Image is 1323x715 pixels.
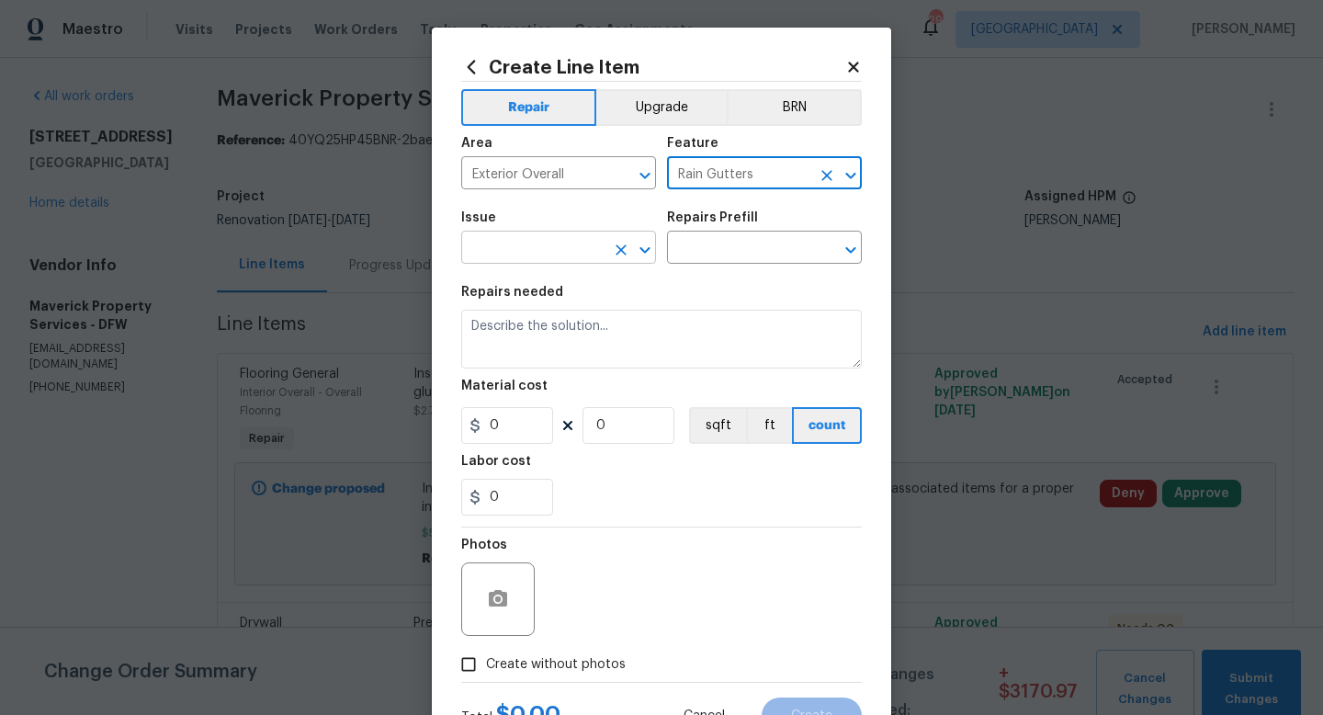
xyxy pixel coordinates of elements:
[461,286,563,299] h5: Repairs needed
[461,137,492,150] h5: Area
[632,237,658,263] button: Open
[838,163,864,188] button: Open
[461,539,507,551] h5: Photos
[667,137,718,150] h5: Feature
[632,163,658,188] button: Open
[461,211,496,224] h5: Issue
[596,89,728,126] button: Upgrade
[727,89,862,126] button: BRN
[838,237,864,263] button: Open
[608,237,634,263] button: Clear
[746,407,792,444] button: ft
[689,407,746,444] button: sqft
[486,655,626,675] span: Create without photos
[667,211,758,224] h5: Repairs Prefill
[792,407,862,444] button: count
[461,57,845,77] h2: Create Line Item
[461,89,596,126] button: Repair
[814,163,840,188] button: Clear
[461,455,531,468] h5: Labor cost
[461,380,548,392] h5: Material cost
